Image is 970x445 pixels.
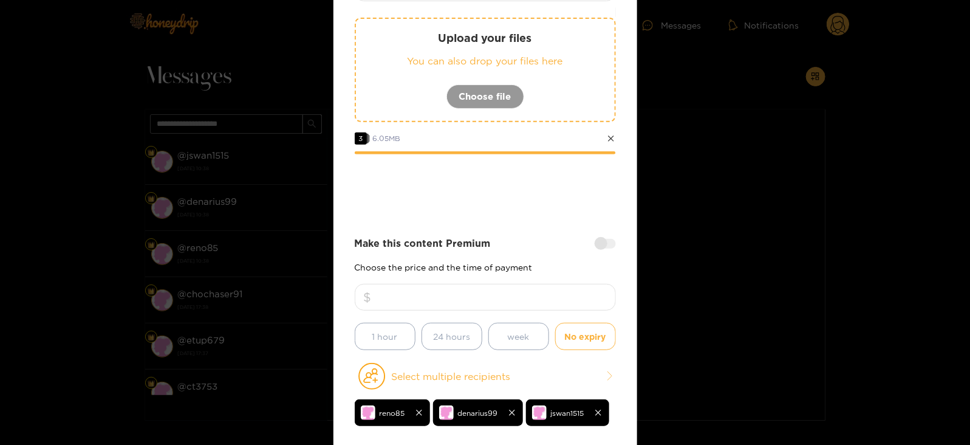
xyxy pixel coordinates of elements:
[433,329,470,343] span: 24 hours
[422,323,482,350] button: 24 hours
[355,323,415,350] button: 1 hour
[508,329,530,343] span: week
[551,406,584,420] span: jswan1515
[565,329,606,343] span: No expiry
[555,323,616,350] button: No expiry
[355,133,367,145] span: 3
[439,405,454,420] img: no-avatar.png
[373,134,401,142] span: 6.05 MB
[488,323,549,350] button: week
[458,406,498,420] span: denarius99
[380,406,405,420] span: reno85
[372,329,398,343] span: 1 hour
[380,31,590,45] p: Upload your files
[532,405,547,420] img: no-avatar.png
[361,405,375,420] img: no-avatar.png
[355,263,616,272] p: Choose the price and the time of payment
[355,236,491,250] strong: Make this content Premium
[446,85,524,109] button: Choose file
[380,54,590,68] p: You can also drop your files here
[355,362,616,390] button: Select multiple recipients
